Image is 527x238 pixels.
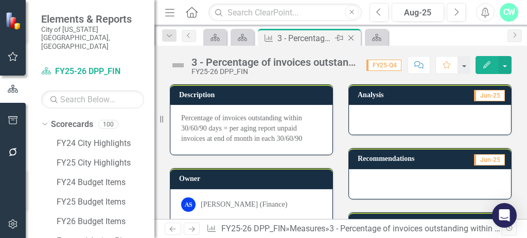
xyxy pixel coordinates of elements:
a: FY25 Budget Items [57,196,154,208]
h3: Percentage of Invoices Outstanding within 30/60/90 Days [358,219,506,235]
div: FY25-26 DPP_FIN [191,68,356,76]
a: FY25 City Highlights [57,157,154,169]
img: Not Defined [170,57,186,74]
div: Aug-25 [395,7,441,19]
div: 3 - Percentage of invoices outstanding within 30/60/90 days [191,57,356,68]
div: » » [206,223,501,235]
a: Scorecards [51,119,93,131]
div: 3 - Percentage of invoices outstanding within 30/60/90 days [277,32,332,45]
span: Elements & Reports [41,13,144,25]
div: [PERSON_NAME] (Finance) [201,199,287,210]
input: Search Below... [41,90,144,108]
h3: Recommendations [358,155,452,162]
button: Aug-25 [392,3,444,22]
span: FY25-Q4 [366,60,401,71]
h3: Analysis [358,91,424,99]
div: Open Intercom Messenger [492,203,517,228]
small: City of [US_STATE][GEOGRAPHIC_DATA], [GEOGRAPHIC_DATA] [41,25,144,50]
span: Jun-25 [474,90,505,101]
input: Search ClearPoint... [208,4,362,22]
a: Measures [290,224,325,233]
a: FY25-26 DPP_FIN [41,66,144,78]
p: Percentage of invoices outstanding within 30/60/90 days = per aging report unpaid invoices at end... [181,113,322,144]
a: FY24 Budget Items [57,177,154,189]
img: ClearPoint Strategy [5,12,23,30]
div: AS [181,197,196,212]
div: 100 [98,120,118,129]
button: CW [500,3,518,22]
a: FY24 City Highlights [57,138,154,150]
a: FY26 Budget Items [57,216,154,228]
a: FY25-26 DPP_FIN [221,224,286,233]
h3: Description [179,91,327,99]
h3: Owner [179,175,327,182]
span: Jun-25 [474,154,505,166]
